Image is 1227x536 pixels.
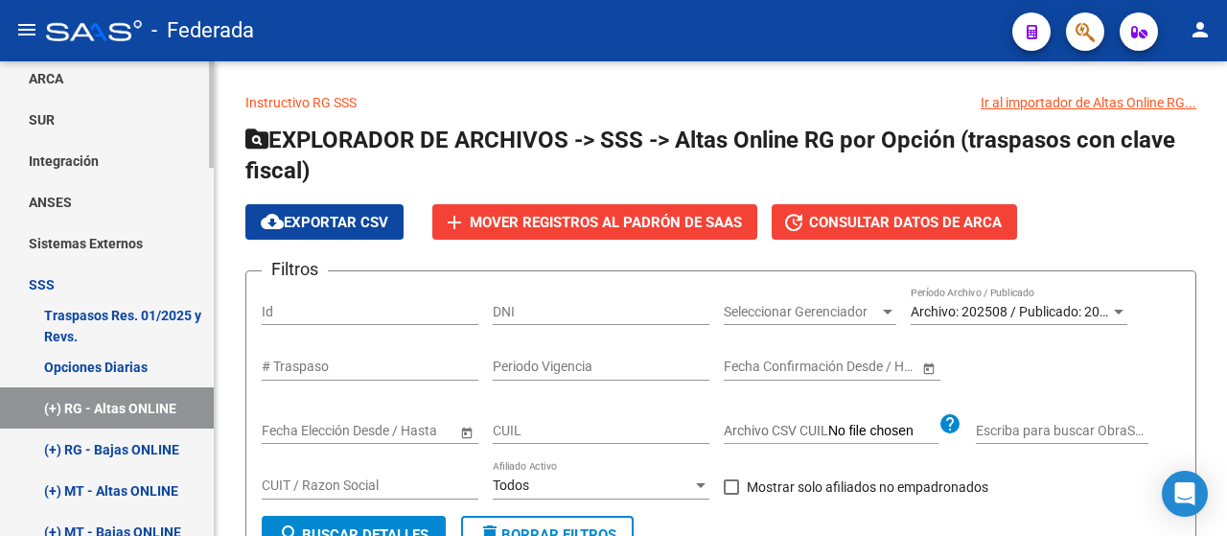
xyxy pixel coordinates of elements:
[245,204,404,240] button: Exportar CSV
[261,210,284,233] mat-icon: cloud_download
[918,358,938,378] button: Open calendar
[724,304,879,320] span: Seleccionar Gerenciador
[772,204,1017,240] button: Consultar datos de ARCA
[828,423,938,440] input: Archivo CSV CUIL
[262,256,328,283] h3: Filtros
[938,412,961,435] mat-icon: help
[456,422,476,442] button: Open calendar
[493,478,529,493] span: Todos
[443,211,466,234] mat-icon: add
[1189,18,1212,41] mat-icon: person
[1162,471,1208,517] div: Open Intercom Messenger
[262,423,321,439] input: Start date
[782,211,805,234] mat-icon: update
[337,423,431,439] input: End date
[799,359,893,375] input: End date
[724,359,783,375] input: Start date
[261,214,388,231] span: Exportar CSV
[470,214,742,231] span: Mover registros al PADRÓN de SAAS
[15,18,38,41] mat-icon: menu
[809,214,1002,231] span: Consultar datos de ARCA
[747,476,988,499] span: Mostrar solo afiliados no empadronados
[151,10,254,52] span: - Federada
[432,204,757,240] button: Mover registros al PADRÓN de SAAS
[245,95,357,110] a: Instructivo RG SSS
[911,304,1130,319] span: Archivo: 202508 / Publicado: 202507
[724,423,828,438] span: Archivo CSV CUIL
[245,127,1175,184] span: EXPLORADOR DE ARCHIVOS -> SSS -> Altas Online RG por Opción (traspasos con clave fiscal)
[981,92,1196,113] div: Ir al importador de Altas Online RG...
